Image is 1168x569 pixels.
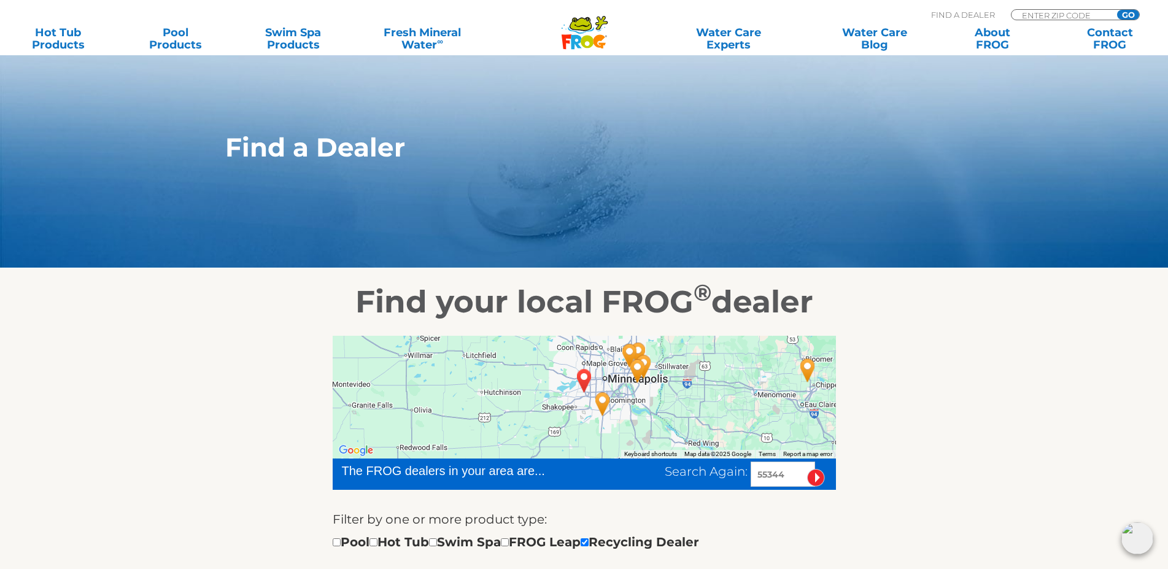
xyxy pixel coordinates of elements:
p: Find A Dealer [931,9,995,20]
div: Home Oasis Pools & Spas LLC - 98 miles away. [794,354,822,387]
div: Minnesota Hot Tubs - Lake Elmo - 27 miles away. [630,350,658,383]
div: Poolwerx - Woodbury - 24 miles away. [624,354,652,387]
input: Zip Code Form [1021,10,1104,20]
img: Google [336,443,376,459]
div: All Poolside Services Inc - 23 miles away. [616,339,644,372]
h2: Find your local FROG dealer [207,284,962,320]
a: Hot TubProducts [12,26,104,51]
input: GO [1117,10,1139,20]
a: Water CareExperts [654,26,803,51]
span: Map data ©2025 Google [684,451,751,457]
div: Poolwerx - Oakdale - 26 miles away. [624,338,652,371]
a: Water CareBlog [829,26,921,51]
div: The FROG dealers in your area are... [342,462,589,480]
div: Pool Hot Tub Swim Spa FROG Leap Recycling Dealer [333,532,699,552]
a: Open this area in Google Maps (opens a new window) [336,443,376,459]
label: Filter by one or more product type: [333,509,547,529]
a: PoolProducts [130,26,222,51]
h1: Find a Dealer [225,133,886,162]
div: Minnesota Hot Tubs - Lakeville - 13 miles away. [589,387,617,420]
a: Report a map error [783,451,832,457]
a: ContactFROG [1064,26,1156,51]
sup: ® [694,279,711,306]
a: Terms (opens in new tab) [759,451,776,457]
a: Fresh MineralWater∞ [365,26,479,51]
input: Submit [807,469,825,487]
a: AboutFROG [946,26,1038,51]
div: EDEN PRAIRIE, MN 55344 [570,364,598,397]
img: openIcon [1121,522,1153,554]
span: Search Again: [665,464,748,479]
sup: ∞ [437,36,443,46]
button: Keyboard shortcuts [624,450,677,459]
a: Swim SpaProducts [247,26,339,51]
